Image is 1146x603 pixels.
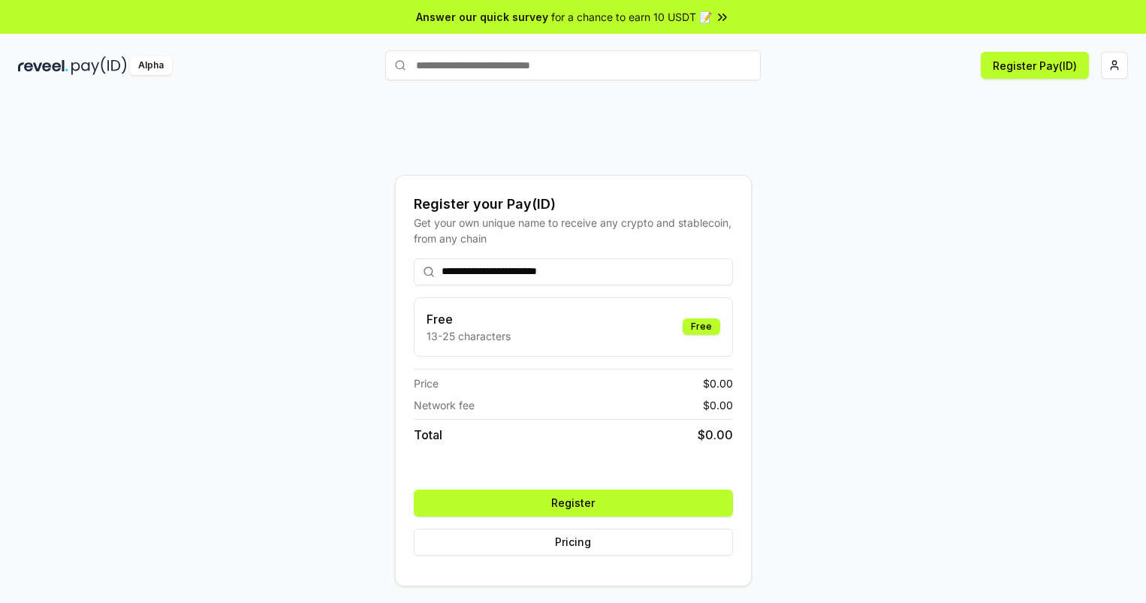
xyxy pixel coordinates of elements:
[981,52,1089,79] button: Register Pay(ID)
[414,375,439,391] span: Price
[414,426,442,444] span: Total
[414,215,733,246] div: Get your own unique name to receive any crypto and stablecoin, from any chain
[703,375,733,391] span: $ 0.00
[427,310,511,328] h3: Free
[414,397,475,413] span: Network fee
[18,56,68,75] img: reveel_dark
[683,318,720,335] div: Free
[414,529,733,556] button: Pricing
[551,9,712,25] span: for a chance to earn 10 USDT 📝
[130,56,172,75] div: Alpha
[414,194,733,215] div: Register your Pay(ID)
[416,9,548,25] span: Answer our quick survey
[698,426,733,444] span: $ 0.00
[427,328,511,344] p: 13-25 characters
[71,56,127,75] img: pay_id
[414,490,733,517] button: Register
[703,397,733,413] span: $ 0.00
